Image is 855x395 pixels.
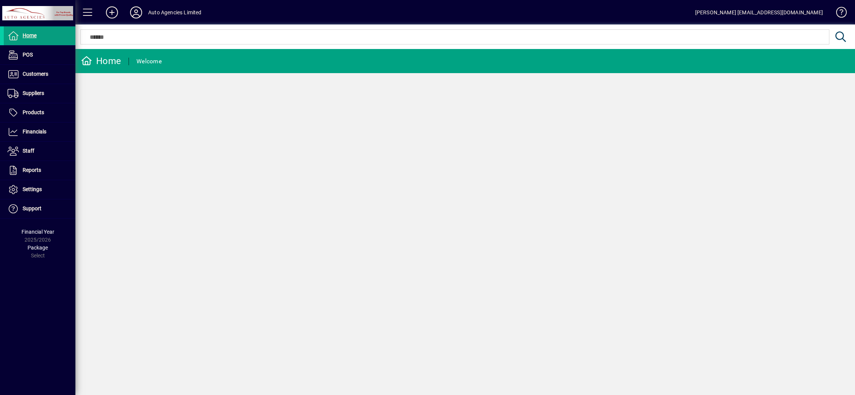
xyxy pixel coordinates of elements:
[23,129,46,135] span: Financials
[23,71,48,77] span: Customers
[4,46,75,64] a: POS
[4,84,75,103] a: Suppliers
[830,2,846,26] a: Knowledge Base
[136,55,162,67] div: Welcome
[124,6,148,19] button: Profile
[100,6,124,19] button: Add
[4,180,75,199] a: Settings
[4,199,75,218] a: Support
[21,229,54,235] span: Financial Year
[23,167,41,173] span: Reports
[23,109,44,115] span: Products
[4,65,75,84] a: Customers
[23,148,34,154] span: Staff
[28,245,48,251] span: Package
[23,32,37,38] span: Home
[23,205,41,211] span: Support
[148,6,202,18] div: Auto Agencies Limited
[81,55,121,67] div: Home
[4,122,75,141] a: Financials
[4,142,75,161] a: Staff
[695,6,823,18] div: [PERSON_NAME] [EMAIL_ADDRESS][DOMAIN_NAME]
[23,52,33,58] span: POS
[4,161,75,180] a: Reports
[23,90,44,96] span: Suppliers
[4,103,75,122] a: Products
[23,186,42,192] span: Settings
